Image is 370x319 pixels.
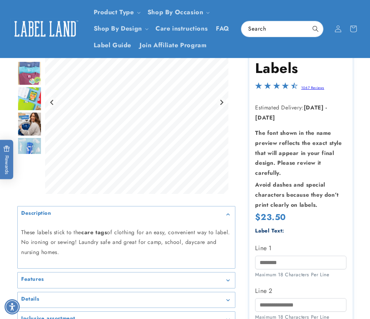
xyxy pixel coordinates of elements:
[17,137,42,162] div: Go to slide 7
[21,228,232,257] p: These labels stick to the of clothing for an easy, convenient way to label. No ironing or sewing!...
[17,112,42,136] img: Stick N' Wear® Labels - Label Land
[255,211,286,223] span: $23.50
[17,87,42,111] img: Stick N' Wear® Labels - Label Land
[255,227,284,235] label: Label Text:
[143,4,213,21] summary: Shop By Occasion
[304,104,324,112] strong: [DATE]
[18,292,235,308] summary: Details
[216,25,229,33] span: FAQ
[81,228,107,236] strong: care tags
[8,15,83,42] a: Label Land
[255,129,342,177] strong: The font shown in the name preview reflects the exact style that will appear in your final design...
[326,104,327,112] strong: -
[17,87,42,111] div: Go to slide 5
[94,24,142,33] a: Shop By Design
[212,21,234,37] a: FAQ
[217,98,226,107] button: Next slide
[94,8,134,17] a: Product Type
[5,299,20,314] div: Accessibility Menu
[18,206,235,222] summary: Description
[17,61,42,85] div: Go to slide 4
[148,8,203,16] span: Shop By Occasion
[255,271,346,278] div: Maximum 18 Characters Per Line
[255,5,346,77] h1: Stick N' Wear Stikins® Labels
[140,41,207,49] span: Join Affiliate Program
[10,18,80,40] img: Label Land
[90,4,143,21] summary: Product Type
[3,146,10,174] span: Rewards
[90,21,151,37] summary: Shop By Design
[90,37,136,54] a: Label Guide
[255,181,338,209] strong: Avoid dashes and special characters because they don’t print clearly on labels.
[255,103,346,123] p: Estimated Delivery:
[48,98,57,107] button: Previous slide
[301,85,324,90] a: 1067 Reviews - open in a new tab
[135,37,211,54] a: Join Affiliate Program
[255,285,346,296] label: Line 2
[308,21,323,36] button: Search
[17,112,42,136] div: Go to slide 6
[21,210,51,217] h2: Description
[255,114,275,122] strong: [DATE]
[6,263,88,284] iframe: Sign Up via Text for Offers
[18,272,235,288] summary: Features
[155,25,208,33] span: Care instructions
[255,243,346,254] label: Line 1
[255,84,297,92] span: 4.7-star overall rating
[94,41,132,49] span: Label Guide
[151,21,212,37] a: Care instructions
[17,61,42,85] img: Stick N' Wear® Labels - Label Land
[17,137,42,162] img: Stick N' Wear® Labels - Label Land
